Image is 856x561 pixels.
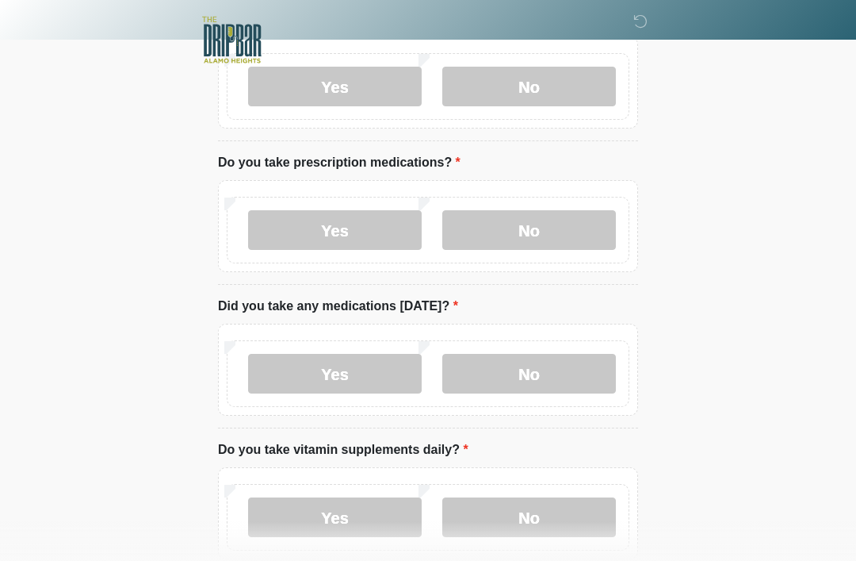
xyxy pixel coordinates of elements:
[218,440,468,459] label: Do you take vitamin supplements daily?
[248,354,422,394] label: Yes
[218,297,458,316] label: Did you take any medications [DATE]?
[442,498,616,537] label: No
[248,210,422,250] label: Yes
[218,153,460,172] label: Do you take prescription medications?
[248,498,422,537] label: Yes
[442,354,616,394] label: No
[202,12,262,68] img: The DRIPBaR - Alamo Heights Logo
[442,67,616,106] label: No
[442,210,616,250] label: No
[248,67,422,106] label: Yes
